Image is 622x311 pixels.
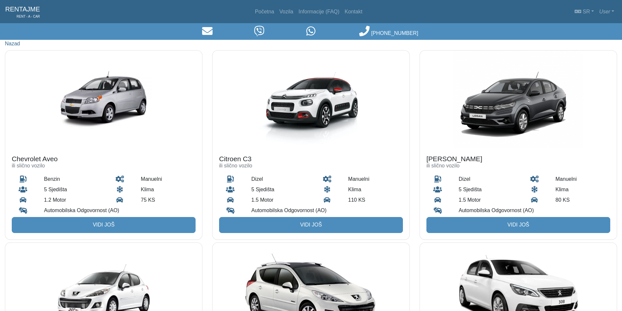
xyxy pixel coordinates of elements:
[342,5,365,18] a: Kontakt
[247,174,311,184] div: dizel
[219,155,403,163] h4: Citroen C3
[12,155,196,163] h4: Chevrolet Aveo
[247,195,311,205] div: 1.5 Motor
[454,205,615,216] div: Automobilska Odgovornost (AO)
[426,217,610,233] a: Vidi još
[5,3,40,21] a: RENTAJMERENT - A - CAR
[136,195,200,205] div: 75 KS
[277,5,296,18] a: Vozila
[550,184,615,195] div: Klima
[371,30,418,36] span: [PHONE_NUMBER]
[420,51,617,148] img: Dacia Logan
[5,41,20,46] a: Nazad
[39,205,200,216] div: Automobilska Odgovornost (AO)
[247,184,311,195] div: 5 Sjedišta
[454,174,518,184] div: dizel
[597,5,617,18] a: User
[5,51,202,148] img: Chevrolet Aveo
[572,5,597,18] a: sr
[247,205,408,216] div: Automobilska Odgovornost (AO)
[39,174,104,184] div: benzin
[599,9,610,14] em: User
[426,163,610,169] h6: ili slično vozilo
[550,195,615,205] div: 80 KS
[343,184,408,195] div: Klima
[219,163,403,169] h6: ili slično vozilo
[219,217,403,233] a: Vidi još
[12,163,196,169] h6: ili slično vozilo
[136,174,200,184] div: manuelni
[454,195,518,205] div: 1.5 Motor
[343,174,408,184] div: manuelni
[136,184,200,195] div: Klima
[426,155,610,163] h4: [PERSON_NAME]
[12,217,196,233] a: Vidi još
[213,51,409,148] img: Citroen C3
[550,174,615,184] div: manuelni
[583,9,590,14] span: sr
[343,195,408,205] div: 110 KS
[359,30,418,36] a: [PHONE_NUMBER]
[454,184,518,195] div: 5 Sjedišta
[5,14,40,19] span: RENT - A - CAR
[296,5,342,18] a: Informacije (FAQ)
[252,5,277,18] a: Početna
[39,184,104,195] div: 5 Sjedišta
[39,195,104,205] div: 1.2 Motor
